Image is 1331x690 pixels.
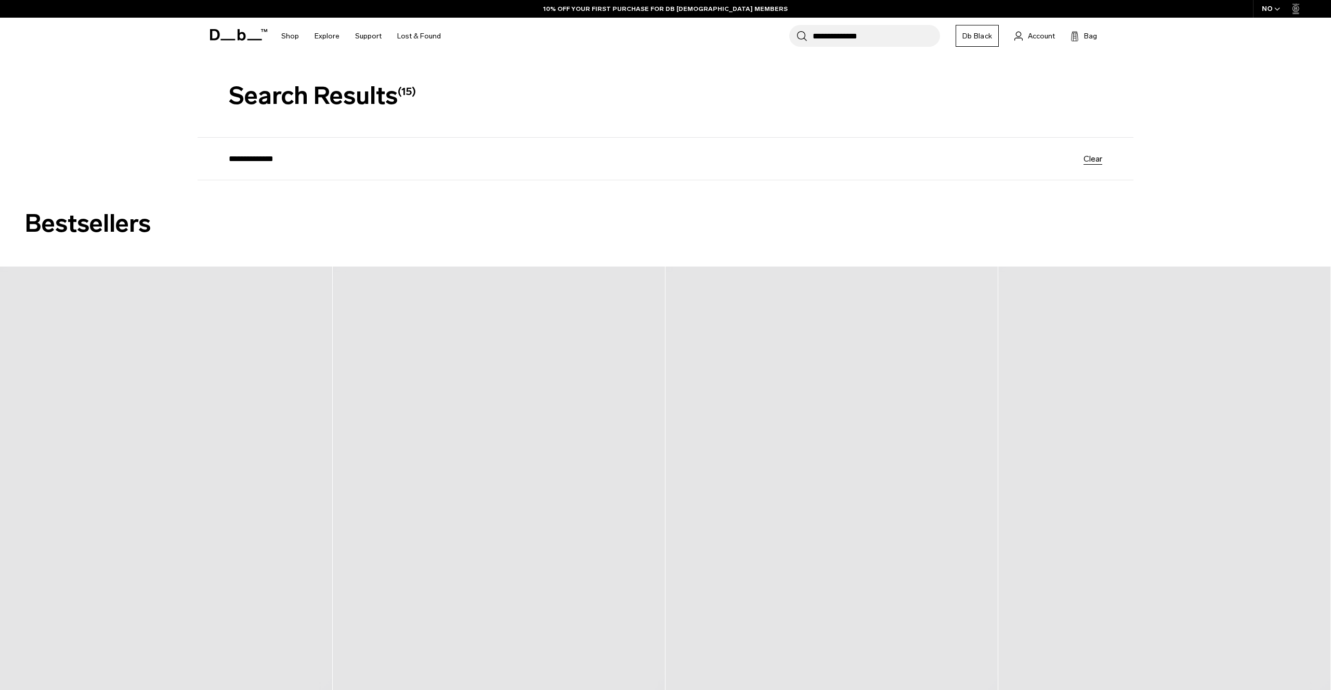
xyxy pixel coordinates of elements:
[1014,30,1055,42] a: Account
[315,18,340,55] a: Explore
[229,81,416,110] span: Search Results
[397,18,441,55] a: Lost & Found
[398,85,416,98] span: (15)
[273,18,449,55] nav: Main Navigation
[1084,31,1097,42] span: Bag
[25,205,1306,242] h2: Bestsellers
[956,25,999,47] a: Db Black
[281,18,299,55] a: Shop
[355,18,382,55] a: Support
[1084,154,1102,163] button: Clear
[543,4,788,14] a: 10% OFF YOUR FIRST PURCHASE FOR DB [DEMOGRAPHIC_DATA] MEMBERS
[1071,30,1097,42] button: Bag
[1028,31,1055,42] span: Account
